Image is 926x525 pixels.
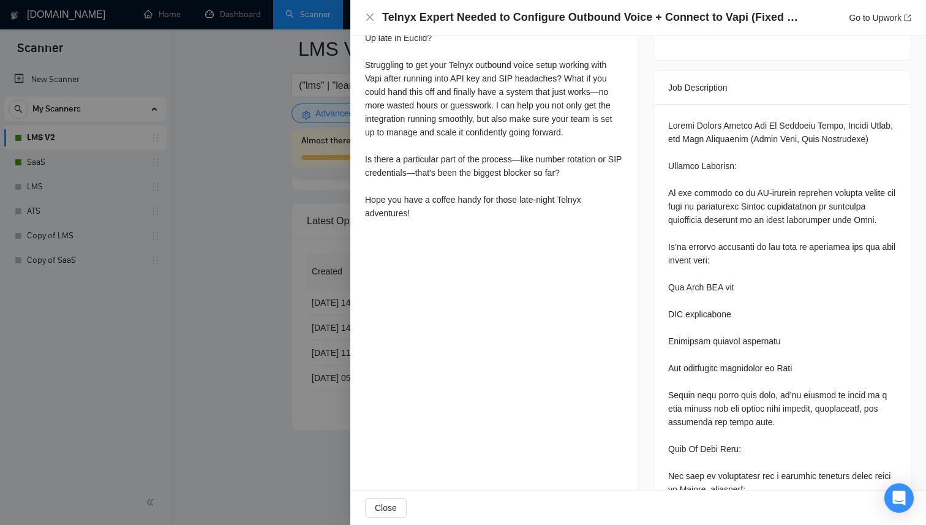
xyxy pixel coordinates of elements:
[668,71,896,104] div: Job Description
[849,13,911,23] a: Go to Upworkexport
[382,10,805,25] h4: Telnyx Expert Needed to Configure Outbound Voice + Connect to Vapi (Fixed Rate)
[904,14,911,21] span: export
[365,31,623,220] div: Up late in Euclid? Struggling to get your Telnyx outbound voice setup working with Vapi after run...
[365,498,407,518] button: Close
[365,12,375,22] span: close
[884,483,914,513] div: Open Intercom Messenger
[375,501,397,515] span: Close
[365,12,375,23] button: Close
